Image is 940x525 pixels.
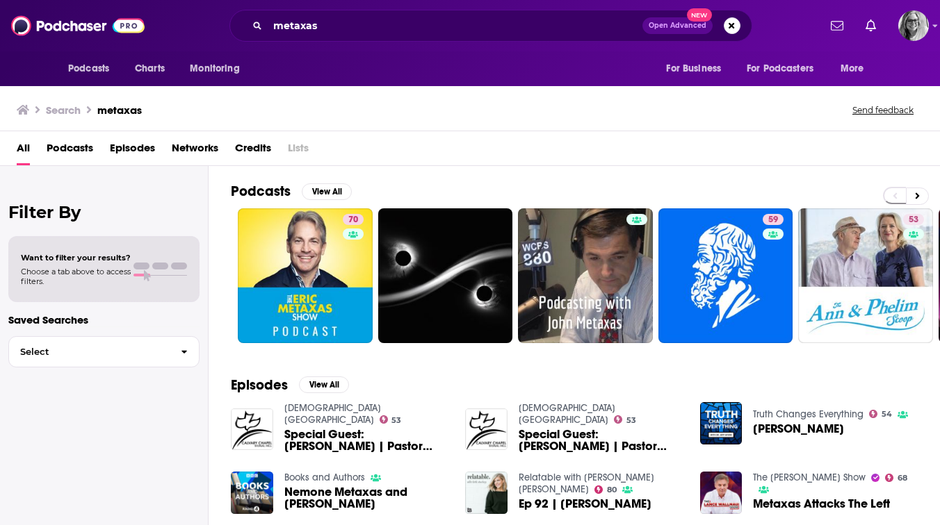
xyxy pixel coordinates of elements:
a: Special Guest: Eric Metaxas | Pastor James Kaddis & Eric Metaxas [284,428,449,452]
button: open menu [656,56,738,82]
span: 54 [882,411,892,417]
img: Ep 92 | Eric Metaxas [465,472,508,514]
a: Networks [172,137,218,165]
button: open menu [738,56,834,82]
span: 70 [348,213,358,227]
button: open menu [180,56,257,82]
img: Special Guest: Eric Metaxas | Pastor James Kaddis & Eric Metaxas [231,408,273,451]
p: Saved Searches [8,313,200,326]
h2: Podcasts [231,183,291,200]
h3: Search [46,103,81,117]
button: Send feedback [848,104,918,116]
a: The Lance Wallnau Show [753,472,866,483]
input: Search podcasts, credits, & more... [268,15,642,37]
a: Ep 92 | Eric Metaxas [519,498,651,510]
a: Books and Authors [284,472,365,483]
a: Truth Changes Everything [753,408,864,420]
button: open menu [831,56,882,82]
img: Eric Metaxas [700,402,743,444]
span: For Business [666,59,721,78]
a: Show notifications dropdown [860,14,882,37]
a: Special Guest: Eric Metaxas | Pastor James Kaddis & Eric Metaxas [519,428,683,452]
a: PodcastsView All [231,183,352,200]
button: Select [8,336,200,367]
a: 59 [658,208,793,343]
div: Search podcasts, credits, & more... [229,10,752,42]
h2: Episodes [231,376,288,394]
span: Monitoring [190,59,239,78]
a: 53 [380,415,402,424]
span: 53 [909,213,918,227]
span: Choose a tab above to access filters. [21,267,131,286]
a: Show notifications dropdown [825,14,849,37]
a: 53 [903,214,924,225]
a: 70 [238,208,373,343]
button: View All [302,183,352,200]
span: Special Guest: [PERSON_NAME] | Pastor [PERSON_NAME] & [PERSON_NAME] [519,428,683,452]
span: Nemone Metaxas and [PERSON_NAME] [284,486,449,510]
span: [PERSON_NAME] [753,423,844,435]
span: 53 [626,417,636,424]
img: User Profile [898,10,929,41]
a: Podcasts [47,137,93,165]
span: Logged in as KRobison [898,10,929,41]
span: Podcasts [68,59,109,78]
span: Open Advanced [649,22,706,29]
img: Nemone Metaxas and Raymond Antrobus [231,472,273,514]
span: More [841,59,864,78]
a: Nemone Metaxas and Raymond Antrobus [284,486,449,510]
a: Credits [235,137,271,165]
a: Metaxas Attacks The Left [753,498,890,510]
a: 59 [763,214,784,225]
button: open menu [58,56,127,82]
button: View All [299,376,349,393]
a: 80 [594,485,617,494]
a: Episodes [110,137,155,165]
a: 70 [343,214,364,225]
span: Charts [135,59,165,78]
a: Eric Metaxas [753,423,844,435]
a: EpisodesView All [231,376,349,394]
span: Special Guest: [PERSON_NAME] | Pastor [PERSON_NAME] & [PERSON_NAME] [284,428,449,452]
span: Select [9,347,170,356]
span: 59 [768,213,778,227]
a: All [17,137,30,165]
span: Lists [288,137,309,165]
img: Podchaser - Follow, Share and Rate Podcasts [11,12,145,39]
button: Show profile menu [898,10,929,41]
img: Special Guest: Eric Metaxas | Pastor James Kaddis & Eric Metaxas [465,408,508,451]
a: Calvary Chapel Signal Hill [519,402,615,426]
span: For Podcasters [747,59,813,78]
span: 68 [898,475,907,481]
span: Ep 92 | [PERSON_NAME] [519,498,651,510]
button: Open AdvancedNew [642,17,713,34]
span: 53 [391,417,401,424]
a: Charts [126,56,173,82]
span: 80 [607,487,617,493]
a: 68 [885,474,907,482]
a: 53 [798,208,933,343]
a: Relatable with Allie Beth Stuckey [519,472,654,495]
img: Metaxas Attacks The Left [700,472,743,514]
h3: metaxas [97,103,142,117]
a: 54 [869,410,892,418]
span: New [687,8,712,22]
a: 53 [614,415,636,424]
span: Want to filter your results? [21,253,131,262]
a: Calvary Chapel Signal Hill [284,402,381,426]
h2: Filter By [8,202,200,222]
